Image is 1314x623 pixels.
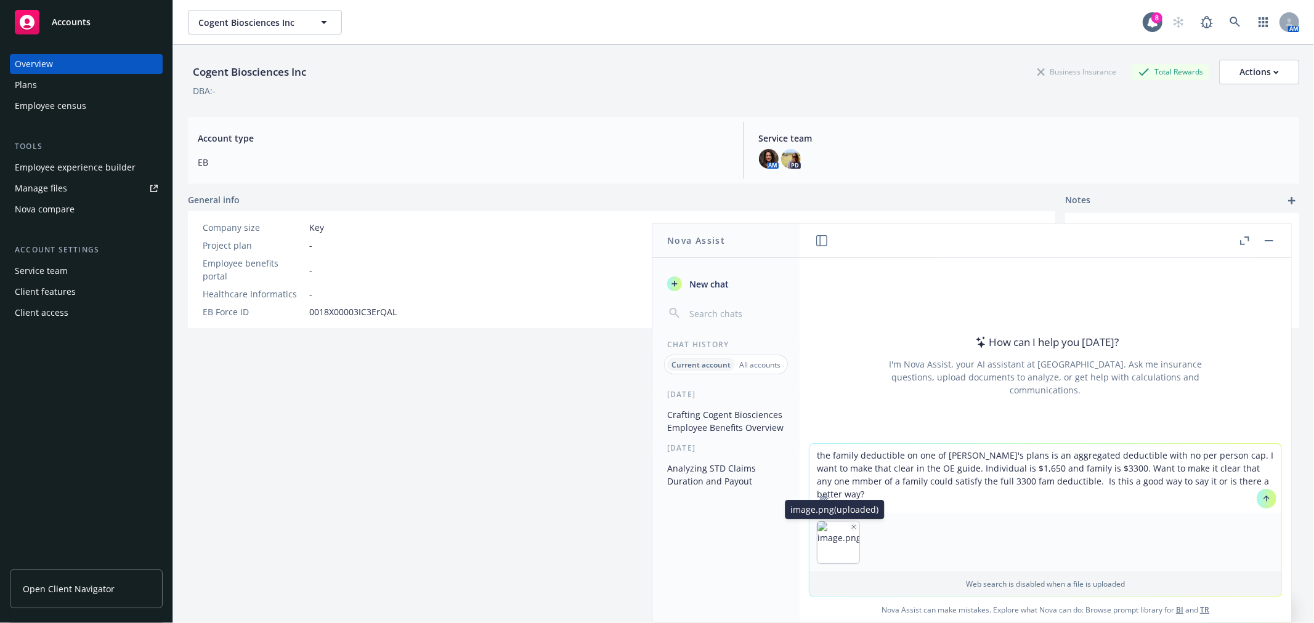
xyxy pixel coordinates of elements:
[809,444,1281,513] textarea: the family deductible on one of [PERSON_NAME]'s plans is an aggregated deductible with no per per...
[1239,60,1279,84] div: Actions
[203,287,304,300] div: Healthcare Informatics
[203,221,304,234] div: Company size
[10,282,163,302] a: Client features
[15,282,76,302] div: Client features
[652,339,800,350] div: Chat History
[687,278,729,291] span: New chat
[687,305,785,322] input: Search chats
[10,54,163,74] a: Overview
[52,17,91,27] span: Accounts
[1284,193,1299,208] a: add
[662,404,790,438] button: Crafting Cogent Biosciences Employee Benefits Overview
[10,303,163,323] a: Client access
[1151,12,1162,23] div: 8
[817,579,1274,589] p: Web search is disabled when a file is uploaded
[198,156,729,169] span: EB
[10,96,163,116] a: Employee census
[309,221,324,234] span: Key
[652,389,800,400] div: [DATE]
[872,358,1219,396] div: I'm Nova Assist, your AI assistant at [GEOGRAPHIC_DATA]. Ask me insurance questions, upload docum...
[1251,10,1276,34] a: Switch app
[23,582,115,595] span: Open Client Navigator
[203,305,304,318] div: EB Force ID
[309,239,312,252] span: -
[805,597,1286,622] span: Nova Assist can make mistakes. Explore what Nova can do: Browse prompt library for and
[671,360,731,370] p: Current account
[1219,60,1299,84] button: Actions
[15,179,67,198] div: Manage files
[10,199,163,219] a: Nova compare
[10,140,163,153] div: Tools
[1176,605,1183,615] a: BI
[10,261,163,281] a: Service team
[15,54,53,74] div: Overview
[1194,10,1219,34] a: Report a Bug
[309,305,397,318] span: 0018X00003IC3ErQAL
[739,360,781,370] p: All accounts
[759,132,1290,145] span: Service team
[15,96,86,116] div: Employee census
[193,84,216,97] div: DBA: -
[10,75,163,95] a: Plans
[309,263,312,276] span: -
[1200,605,1209,615] a: TR
[10,179,163,198] a: Manage files
[198,132,729,145] span: Account type
[15,261,68,281] div: Service team
[1166,10,1191,34] a: Start snowing
[10,244,163,256] div: Account settings
[667,234,725,247] h1: Nova Assist
[759,149,779,169] img: photo
[15,303,68,323] div: Client access
[309,287,312,300] span: -
[662,458,790,491] button: Analyzing STD Claims Duration and Payout
[652,443,800,453] div: [DATE]
[1065,193,1090,208] span: Notes
[10,5,163,39] a: Accounts
[203,257,304,283] div: Employee benefits portal
[15,199,75,219] div: Nova compare
[817,521,859,563] img: image.png
[15,75,37,95] div: Plans
[10,158,163,177] a: Employee experience builder
[188,10,342,34] button: Cogent Biosciences Inc
[188,64,311,80] div: Cogent Biosciences Inc
[662,273,790,295] button: New chat
[1223,10,1247,34] a: Search
[781,149,801,169] img: photo
[1031,64,1122,79] div: Business Insurance
[15,158,136,177] div: Employee experience builder
[203,239,304,252] div: Project plan
[198,16,305,29] span: Cogent Biosciences Inc
[972,334,1119,350] div: How can I help you [DATE]?
[1132,64,1209,79] div: Total Rewards
[188,193,240,206] span: General info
